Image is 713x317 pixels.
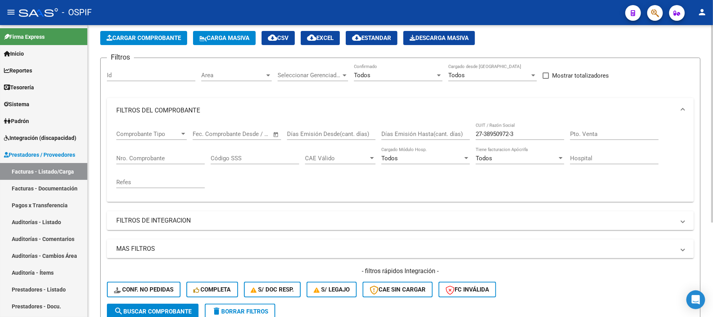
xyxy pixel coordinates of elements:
mat-icon: cloud_download [268,33,277,42]
span: Buscar Comprobante [114,308,191,315]
button: EXCEL [301,31,340,45]
button: CAE SIN CARGAR [363,282,433,297]
button: S/ legajo [307,282,357,297]
span: Padrón [4,117,29,125]
span: Prestadores / Proveedores [4,150,75,159]
mat-icon: person [697,7,707,17]
span: Completa [193,286,231,293]
span: Inicio [4,49,24,58]
span: S/ legajo [314,286,350,293]
mat-icon: delete [212,306,221,316]
input: Fecha fin [231,130,269,138]
span: Descarga Masiva [410,34,469,42]
mat-panel-title: FILTROS DE INTEGRACION [116,216,675,225]
button: Cargar Comprobante [100,31,187,45]
span: FC Inválida [446,286,489,293]
input: Fecha inicio [193,130,224,138]
span: CSV [268,34,289,42]
span: Comprobante Tipo [116,130,180,138]
span: S/ Doc Resp. [251,286,294,293]
span: Seleccionar Gerenciador [278,72,341,79]
mat-panel-title: MAS FILTROS [116,245,675,253]
button: FC Inválida [439,282,496,297]
span: Sistema [4,100,29,109]
mat-icon: menu [6,7,16,17]
mat-expansion-panel-header: FILTROS DEL COMPROBANTE [107,98,694,123]
mat-icon: search [114,306,123,316]
button: Carga Masiva [193,31,256,45]
span: Cargar Comprobante [106,34,181,42]
mat-icon: cloud_download [352,33,361,42]
div: Open Intercom Messenger [686,290,705,309]
span: Estandar [352,34,391,42]
span: Integración (discapacidad) [4,134,76,142]
button: Descarga Masiva [403,31,475,45]
span: Tesorería [4,83,34,92]
div: FILTROS DEL COMPROBANTE [107,123,694,202]
span: Firma Express [4,33,45,41]
span: Mostrar totalizadores [552,71,609,80]
span: Carga Masiva [199,34,249,42]
span: CAE Válido [305,155,368,162]
span: - OSPIF [62,4,92,21]
span: Todos [476,155,492,162]
span: Todos [448,72,465,79]
button: S/ Doc Resp. [244,282,301,297]
button: Conf. no pedidas [107,282,181,297]
span: Borrar Filtros [212,308,268,315]
span: Todos [381,155,398,162]
h4: - filtros rápidos Integración - [107,267,694,275]
mat-expansion-panel-header: FILTROS DE INTEGRACION [107,211,694,230]
span: Area [201,72,265,79]
h3: Filtros [107,52,134,63]
app-download-masive: Descarga masiva de comprobantes (adjuntos) [403,31,475,45]
mat-expansion-panel-header: MAS FILTROS [107,239,694,258]
span: Conf. no pedidas [114,286,173,293]
button: Estandar [346,31,397,45]
button: Open calendar [272,130,281,139]
button: CSV [262,31,295,45]
span: EXCEL [307,34,334,42]
mat-panel-title: FILTROS DEL COMPROBANTE [116,106,675,115]
button: Completa [186,282,238,297]
span: CAE SIN CARGAR [370,286,426,293]
mat-icon: cloud_download [307,33,316,42]
span: Todos [354,72,370,79]
span: Reportes [4,66,32,75]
